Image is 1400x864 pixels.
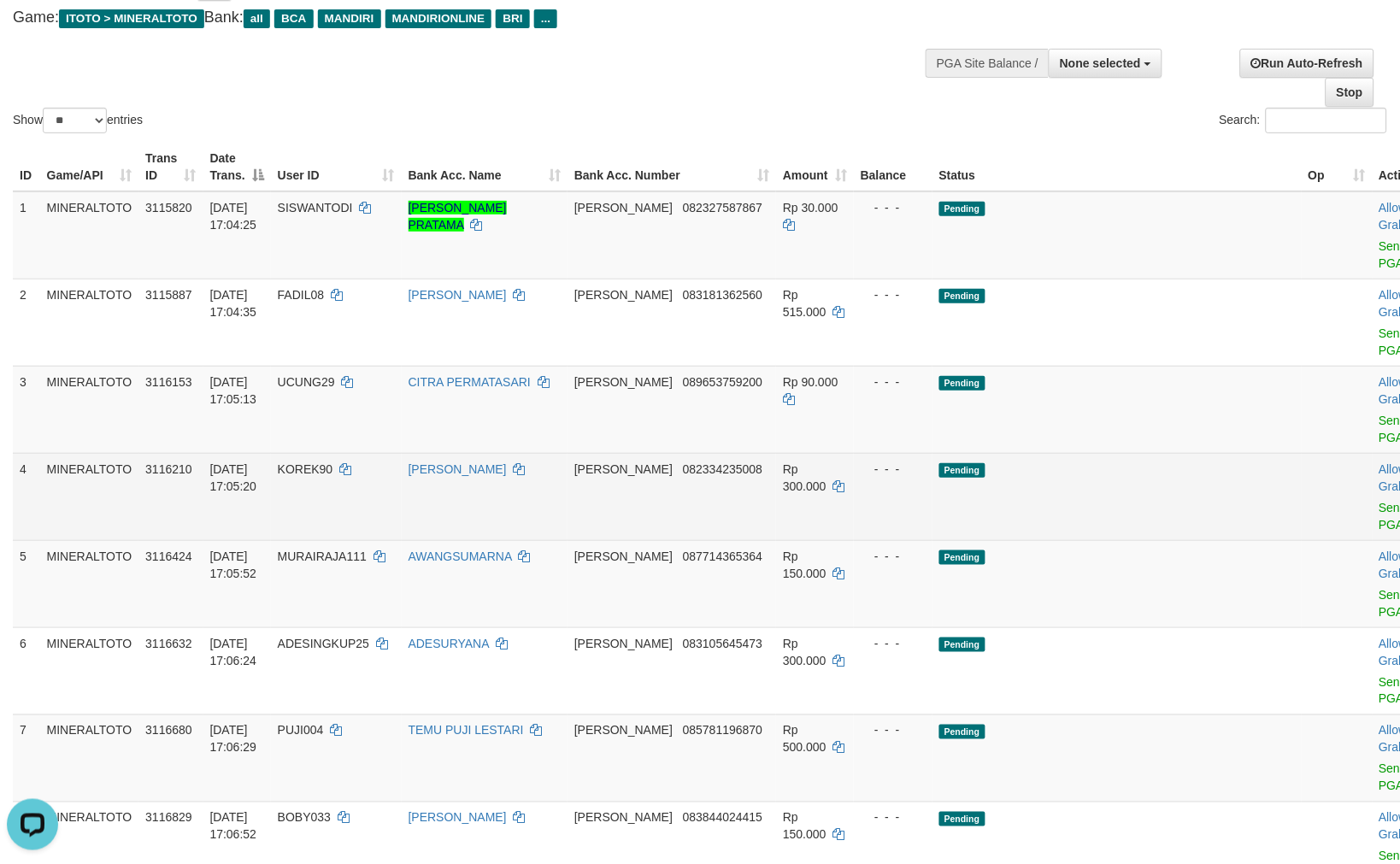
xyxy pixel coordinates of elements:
[274,9,313,28] span: BCA
[145,637,192,650] span: 3116632
[939,289,985,303] span: Pending
[271,143,402,191] th: User ID: activate to sort column ascending
[40,143,139,191] th: Game/API: activate to sort column ascending
[59,9,204,28] span: ITOTO > MINERALTOTO
[574,724,673,738] span: [PERSON_NAME]
[43,108,107,133] select: Showentries
[783,550,826,580] span: Rp 150.000
[210,288,257,319] span: [DATE] 17:04:35
[210,724,257,755] span: [DATE] 17:06:29
[203,143,271,191] th: Date Trans.: activate to sort column descending
[861,461,926,478] div: - - -
[278,637,369,650] span: ADESINGKUP25
[496,9,529,28] span: BRI
[574,375,673,389] span: [PERSON_NAME]
[534,9,557,28] span: ...
[7,7,58,58] button: Open LiveChat chat widget
[574,637,673,650] span: [PERSON_NAME]
[409,288,507,302] a: [PERSON_NAME]
[278,811,331,825] span: BOBY033
[932,143,1302,191] th: Status
[278,288,324,302] span: FADIL08
[783,201,838,215] span: Rp 30.000
[783,288,826,319] span: Rp 515.000
[861,809,926,826] div: - - -
[783,724,826,755] span: Rp 500.000
[210,201,257,232] span: [DATE] 17:04:25
[409,811,507,825] a: [PERSON_NAME]
[683,724,762,738] span: Copy 085781196870 to clipboard
[939,550,985,565] span: Pending
[13,143,40,191] th: ID
[574,288,673,302] span: [PERSON_NAME]
[1326,78,1374,107] a: Stop
[145,724,192,738] span: 3116680
[568,143,776,191] th: Bank Acc. Number: activate to sort column ascending
[210,550,257,580] span: [DATE] 17:05:52
[683,550,762,563] span: Copy 087714365364 to clipboard
[13,191,40,279] td: 1
[926,49,1049,78] div: PGA Site Balance /
[210,375,257,406] span: [DATE] 17:05:13
[40,366,139,453] td: MINERALTOTO
[1220,108,1387,133] label: Search:
[574,811,673,825] span: [PERSON_NAME]
[278,375,335,389] span: UCUNG29
[409,375,531,389] a: CITRA PERMATASARI
[13,540,40,627] td: 5
[939,638,985,652] span: Pending
[278,550,367,563] span: MURAIRAJA111
[939,812,985,826] span: Pending
[409,724,524,738] a: TEMU PUJI LESTARI
[854,143,932,191] th: Balance
[145,550,192,563] span: 3116424
[138,143,203,191] th: Trans ID: activate to sort column ascending
[683,637,762,650] span: Copy 083105645473 to clipboard
[861,722,926,739] div: - - -
[13,627,40,714] td: 6
[385,9,492,28] span: MANDIRIONLINE
[939,202,985,216] span: Pending
[40,279,139,366] td: MINERALTOTO
[861,548,926,565] div: - - -
[318,9,381,28] span: MANDIRI
[244,9,270,28] span: all
[783,462,826,493] span: Rp 300.000
[939,463,985,478] span: Pending
[409,637,489,650] a: ADESURYANA
[783,811,826,842] span: Rp 150.000
[40,191,139,279] td: MINERALTOTO
[13,108,143,133] label: Show entries
[210,637,257,667] span: [DATE] 17:06:24
[409,462,507,476] a: [PERSON_NAME]
[683,288,762,302] span: Copy 083181362560 to clipboard
[1302,143,1373,191] th: Op: activate to sort column ascending
[783,637,826,667] span: Rp 300.000
[683,811,762,825] span: Copy 083844024415 to clipboard
[40,540,139,627] td: MINERALTOTO
[861,286,926,303] div: - - -
[409,550,512,563] a: AWANGSUMARNA
[574,550,673,563] span: [PERSON_NAME]
[783,375,838,389] span: Rp 90.000
[574,462,673,476] span: [PERSON_NAME]
[40,453,139,540] td: MINERALTOTO
[13,9,916,26] h4: Game: Bank:
[40,714,139,802] td: MINERALTOTO
[402,143,568,191] th: Bank Acc. Name: activate to sort column ascending
[145,201,192,215] span: 3115820
[574,201,673,215] span: [PERSON_NAME]
[13,714,40,802] td: 7
[145,288,192,302] span: 3115887
[145,811,192,825] span: 3116829
[939,725,985,739] span: Pending
[278,724,324,738] span: PUJI004
[40,627,139,714] td: MINERALTOTO
[1049,49,1162,78] button: None selected
[278,201,353,215] span: SISWANTODI
[1240,49,1374,78] a: Run Auto-Refresh
[145,375,192,389] span: 3116153
[683,375,762,389] span: Copy 089653759200 to clipboard
[13,366,40,453] td: 3
[145,462,192,476] span: 3116210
